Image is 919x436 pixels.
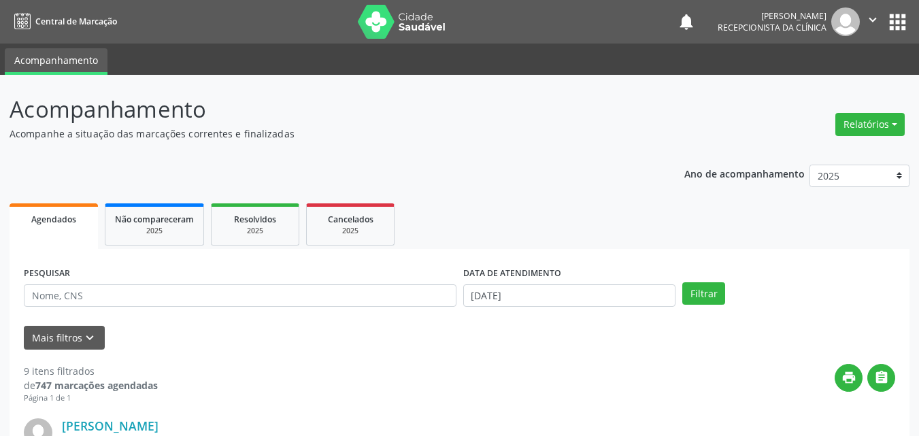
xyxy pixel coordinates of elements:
p: Acompanhamento [10,93,639,127]
img: img [831,7,860,36]
strong: 747 marcações agendadas [35,379,158,392]
span: Não compareceram [115,214,194,225]
i:  [874,370,889,385]
p: Ano de acompanhamento [684,165,805,182]
span: Resolvidos [234,214,276,225]
button: Relatórios [835,113,905,136]
div: 2025 [316,226,384,236]
i: keyboard_arrow_down [82,331,97,346]
i: print [841,370,856,385]
button: print [835,364,863,392]
button:  [860,7,886,36]
a: [PERSON_NAME] [62,418,158,433]
span: Central de Marcação [35,16,117,27]
a: Central de Marcação [10,10,117,33]
input: Selecione um intervalo [463,284,676,307]
button: Filtrar [682,282,725,305]
input: Nome, CNS [24,284,456,307]
label: PESQUISAR [24,263,70,284]
div: de [24,378,158,392]
p: Acompanhe a situação das marcações correntes e finalizadas [10,127,639,141]
div: 2025 [115,226,194,236]
a: Acompanhamento [5,48,107,75]
span: Cancelados [328,214,373,225]
span: Agendados [31,214,76,225]
div: 9 itens filtrados [24,364,158,378]
button: notifications [677,12,696,31]
button: Mais filtroskeyboard_arrow_down [24,326,105,350]
div: [PERSON_NAME] [718,10,826,22]
i:  [865,12,880,27]
button:  [867,364,895,392]
button: apps [886,10,909,34]
div: Página 1 de 1 [24,392,158,404]
label: DATA DE ATENDIMENTO [463,263,561,284]
div: 2025 [221,226,289,236]
span: Recepcionista da clínica [718,22,826,33]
